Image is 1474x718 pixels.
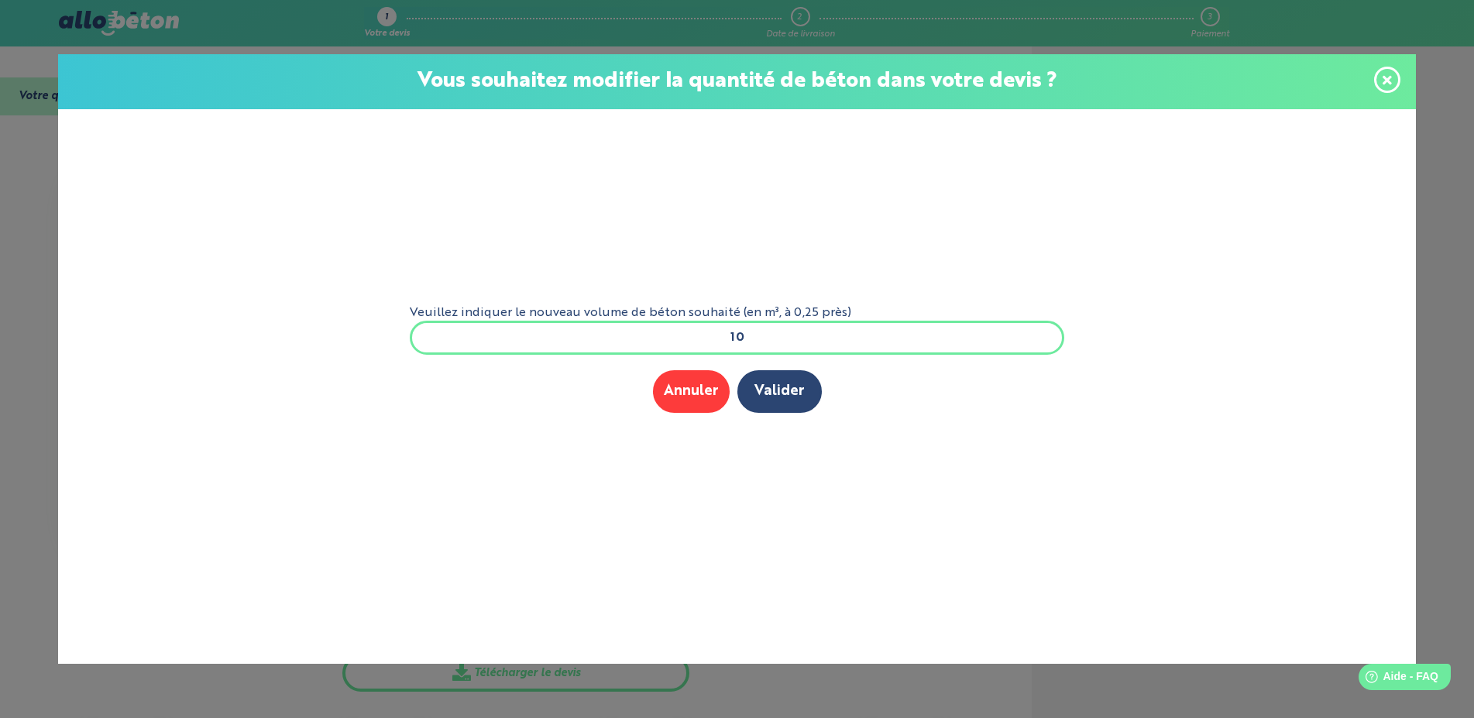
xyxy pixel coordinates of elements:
[653,370,730,413] button: Annuler
[410,306,1064,320] label: Veuillez indiquer le nouveau volume de béton souhaité (en m³, à 0,25 près)
[737,370,822,413] button: Valider
[1336,658,1457,701] iframe: Help widget launcher
[410,321,1064,355] input: xxx
[74,70,1400,94] p: Vous souhaitez modifier la quantité de béton dans votre devis ?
